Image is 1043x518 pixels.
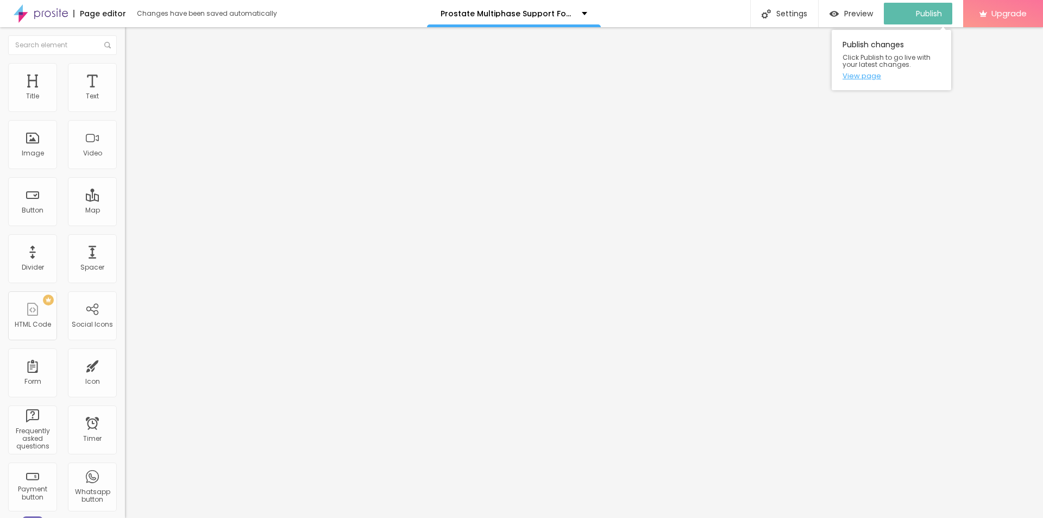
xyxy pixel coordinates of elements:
[83,149,102,157] div: Video
[843,54,940,68] span: Click Publish to go live with your latest changes.
[762,9,771,18] img: Icone
[844,9,873,18] span: Preview
[104,42,111,48] img: Icone
[85,378,100,385] div: Icon
[884,3,952,24] button: Publish
[86,92,99,100] div: Text
[24,378,41,385] div: Form
[22,149,44,157] div: Image
[85,207,100,214] div: Map
[991,9,1027,18] span: Upgrade
[71,488,114,504] div: Whatsapp button
[22,264,44,271] div: Divider
[22,207,43,214] div: Button
[830,9,839,18] img: view-1.svg
[916,9,942,18] span: Publish
[26,92,39,100] div: Title
[83,435,102,442] div: Timer
[15,321,51,328] div: HTML Code
[73,10,126,17] div: Page editor
[8,35,117,55] input: Search element
[125,27,1043,518] iframe: Editor
[441,10,574,17] p: Prostate Multiphase Support Formula
[843,72,940,79] a: View page
[819,3,884,24] button: Preview
[11,485,54,501] div: Payment button
[832,30,951,90] div: Publish changes
[80,264,104,271] div: Spacer
[137,10,277,17] div: Changes have been saved automatically
[11,427,54,451] div: Frequently asked questions
[72,321,113,328] div: Social Icons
